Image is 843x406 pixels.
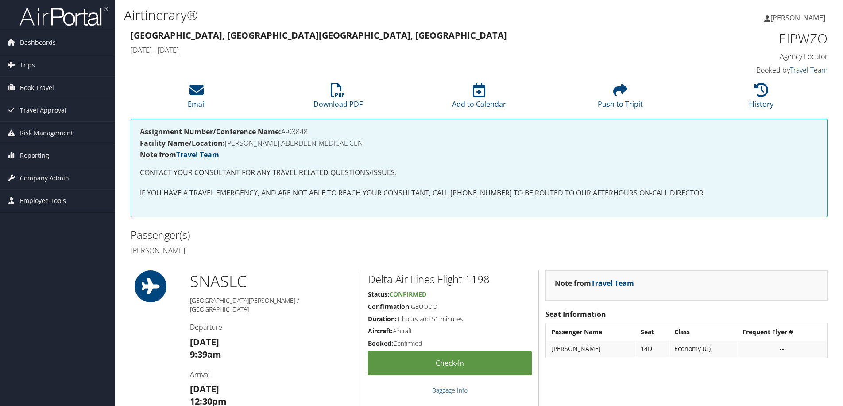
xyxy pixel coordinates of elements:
[190,270,354,293] h1: SNA SLC
[131,29,507,41] strong: [GEOGRAPHIC_DATA], [GEOGRAPHIC_DATA] [GEOGRAPHIC_DATA], [GEOGRAPHIC_DATA]
[368,290,389,298] strong: Status:
[368,302,411,311] strong: Confirmation:
[20,122,73,144] span: Risk Management
[738,324,826,340] th: Frequent Flyer #
[742,345,822,353] div: --
[368,327,532,336] h5: Aircraft
[368,351,532,375] a: Check-in
[190,322,354,332] h4: Departure
[19,6,108,27] img: airportal-logo.png
[368,315,397,323] strong: Duration:
[790,65,828,75] a: Travel Team
[368,302,532,311] h5: GEUODO
[20,99,66,121] span: Travel Approval
[547,341,636,357] td: [PERSON_NAME]
[190,383,219,395] strong: [DATE]
[190,296,354,313] h5: [GEOGRAPHIC_DATA][PERSON_NAME] / [GEOGRAPHIC_DATA]
[636,341,669,357] td: 14D
[368,315,532,324] h5: 1 hours and 51 minutes
[20,77,54,99] span: Book Travel
[140,150,219,160] strong: Note from
[20,190,66,212] span: Employee Tools
[188,88,206,109] a: Email
[190,336,219,348] strong: [DATE]
[140,140,818,147] h4: [PERSON_NAME] ABERDEEN MEDICAL CEN
[547,324,636,340] th: Passenger Name
[368,327,393,335] strong: Aircraft:
[663,65,828,75] h4: Booked by
[389,290,426,298] span: Confirmed
[663,51,828,61] h4: Agency Locator
[636,324,669,340] th: Seat
[20,144,49,167] span: Reporting
[368,339,393,347] strong: Booked:
[670,324,737,340] th: Class
[131,45,650,55] h4: [DATE] - [DATE]
[20,54,35,76] span: Trips
[670,341,737,357] td: Economy (U)
[20,31,56,54] span: Dashboards
[124,6,597,24] h1: Airtinerary®
[663,29,828,48] h1: EIPWZO
[176,150,219,160] a: Travel Team
[131,246,472,255] h4: [PERSON_NAME]
[140,128,818,135] h4: A-03848
[749,88,773,109] a: History
[140,167,818,179] p: CONTACT YOUR CONSULTANT FOR ANY TRAVEL RELATED QUESTIONS/ISSUES.
[140,187,818,199] p: IF YOU HAVE A TRAVEL EMERGENCY, AND ARE NOT ABLE TO REACH YOUR CONSULTANT, CALL [PHONE_NUMBER] TO...
[545,309,606,319] strong: Seat Information
[313,88,363,109] a: Download PDF
[764,4,834,31] a: [PERSON_NAME]
[368,272,532,287] h2: Delta Air Lines Flight 1198
[20,167,69,189] span: Company Admin
[452,88,506,109] a: Add to Calendar
[368,339,532,348] h5: Confirmed
[190,370,354,379] h4: Arrival
[432,386,468,394] a: Baggage Info
[591,278,634,288] a: Travel Team
[140,138,225,148] strong: Facility Name/Location:
[190,348,221,360] strong: 9:39am
[140,127,281,137] strong: Assignment Number/Conference Name:
[555,278,634,288] strong: Note from
[598,88,643,109] a: Push to Tripit
[131,227,472,242] h2: Passenger(s)
[770,13,825,23] span: [PERSON_NAME]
